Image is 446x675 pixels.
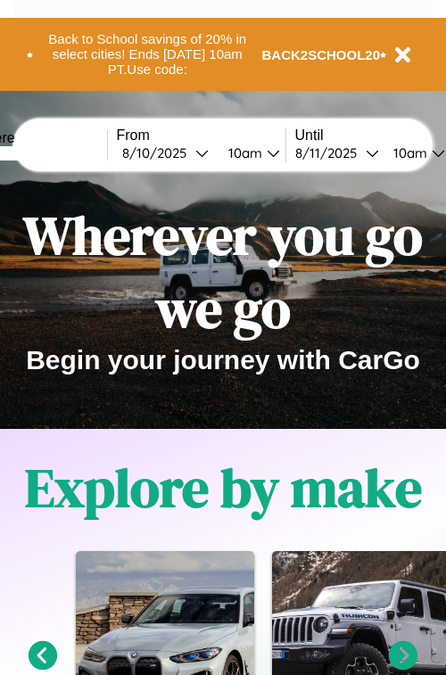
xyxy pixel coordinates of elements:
div: 8 / 11 / 2025 [295,144,366,161]
b: BACK2SCHOOL20 [262,47,381,62]
div: 10am [219,144,267,161]
h1: Explore by make [25,451,422,524]
div: 10am [384,144,432,161]
button: 10am [214,144,285,162]
div: 8 / 10 / 2025 [122,144,195,161]
button: Back to School savings of 20% in select cities! Ends [DATE] 10am PT.Use code: [33,27,262,82]
button: 8/10/2025 [117,144,214,162]
label: From [117,128,285,144]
